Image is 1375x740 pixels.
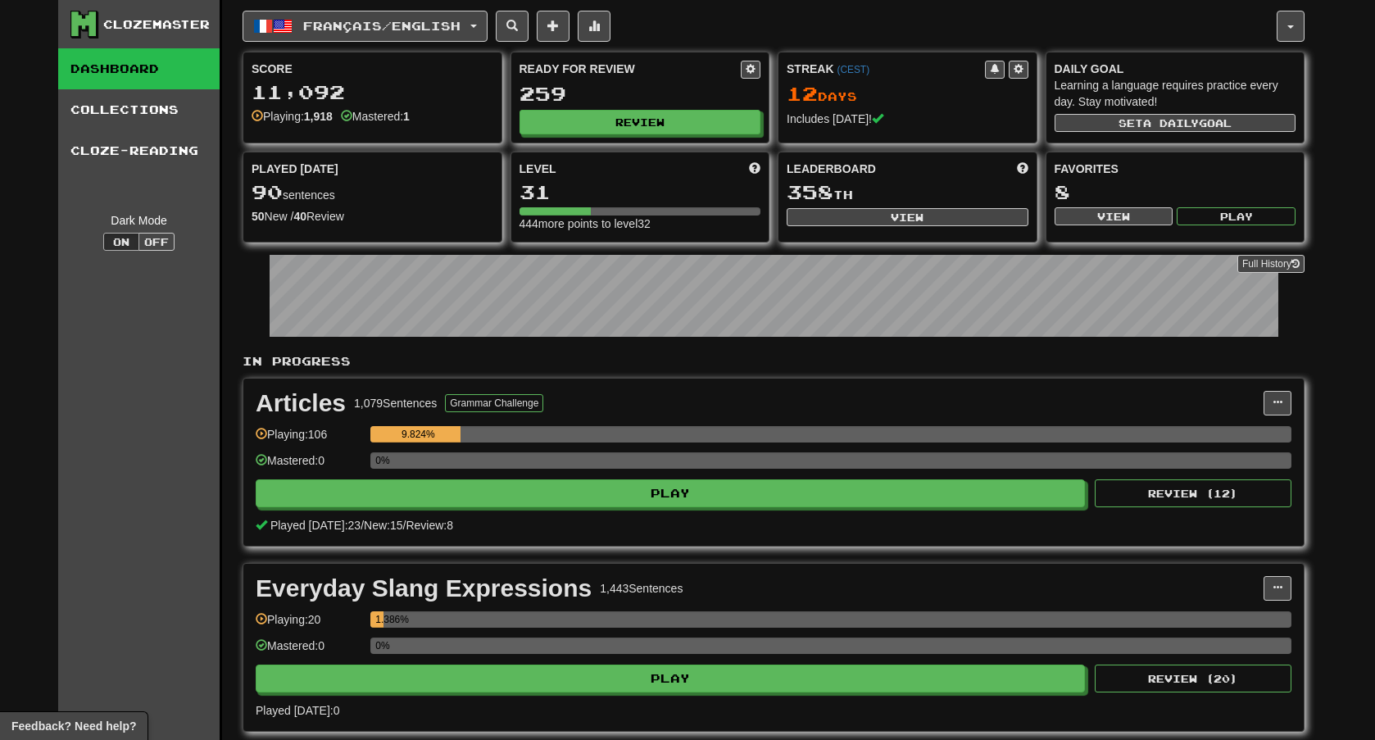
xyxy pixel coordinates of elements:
[252,108,333,125] div: Playing:
[58,130,220,171] a: Cloze-Reading
[787,208,1028,226] button: View
[243,353,1305,370] p: In Progress
[445,394,543,412] button: Grammar Challenge
[406,519,453,532] span: Review: 8
[252,82,493,102] div: 11,092
[520,110,761,134] button: Review
[58,89,220,130] a: Collections
[103,16,210,33] div: Clozemaster
[520,61,742,77] div: Ready for Review
[787,82,818,105] span: 12
[787,84,1028,105] div: Day s
[537,11,570,42] button: Add sentence to collection
[256,479,1085,507] button: Play
[256,704,339,717] span: Played [DATE]: 0
[256,576,592,601] div: Everyday Slang Expressions
[341,108,410,125] div: Mastered:
[256,426,362,453] div: Playing: 106
[1055,77,1296,110] div: Learning a language requires practice every day. Stay motivated!
[375,426,461,443] div: 9.824%
[252,161,338,177] span: Played [DATE]
[600,580,683,597] div: 1,443 Sentences
[1017,161,1028,177] span: This week in points, UTC
[787,180,833,203] span: 358
[496,11,529,42] button: Search sentences
[304,110,333,123] strong: 1,918
[256,611,362,638] div: Playing: 20
[103,233,139,251] button: On
[1055,207,1173,225] button: View
[303,19,461,33] span: Français / English
[520,84,761,104] div: 259
[403,519,406,532] span: /
[252,180,283,203] span: 90
[243,11,488,42] button: Français/English
[1055,61,1296,77] div: Daily Goal
[256,452,362,479] div: Mastered: 0
[1055,182,1296,202] div: 8
[256,638,362,665] div: Mastered: 0
[787,61,985,77] div: Streak
[293,210,306,223] strong: 40
[749,161,760,177] span: Score more points to level up
[252,208,493,225] div: New / Review
[403,110,410,123] strong: 1
[1095,665,1291,692] button: Review (20)
[138,233,175,251] button: Off
[1055,161,1296,177] div: Favorites
[520,216,761,232] div: 444 more points to level 32
[520,161,556,177] span: Level
[1237,255,1305,273] a: Full History
[252,61,493,77] div: Score
[375,611,383,628] div: 1.386%
[1095,479,1291,507] button: Review (12)
[364,519,402,532] span: New: 15
[520,182,761,202] div: 31
[11,718,136,734] span: Open feedback widget
[354,395,437,411] div: 1,079 Sentences
[270,519,361,532] span: Played [DATE]: 23
[1055,114,1296,132] button: Seta dailygoal
[1177,207,1296,225] button: Play
[252,210,265,223] strong: 50
[1143,117,1199,129] span: a daily
[58,48,220,89] a: Dashboard
[787,111,1028,127] div: Includes [DATE]!
[256,391,346,415] div: Articles
[70,212,207,229] div: Dark Mode
[787,182,1028,203] div: th
[252,182,493,203] div: sentences
[837,64,869,75] a: (CEST)
[578,11,610,42] button: More stats
[361,519,364,532] span: /
[787,161,876,177] span: Leaderboard
[256,665,1085,692] button: Play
